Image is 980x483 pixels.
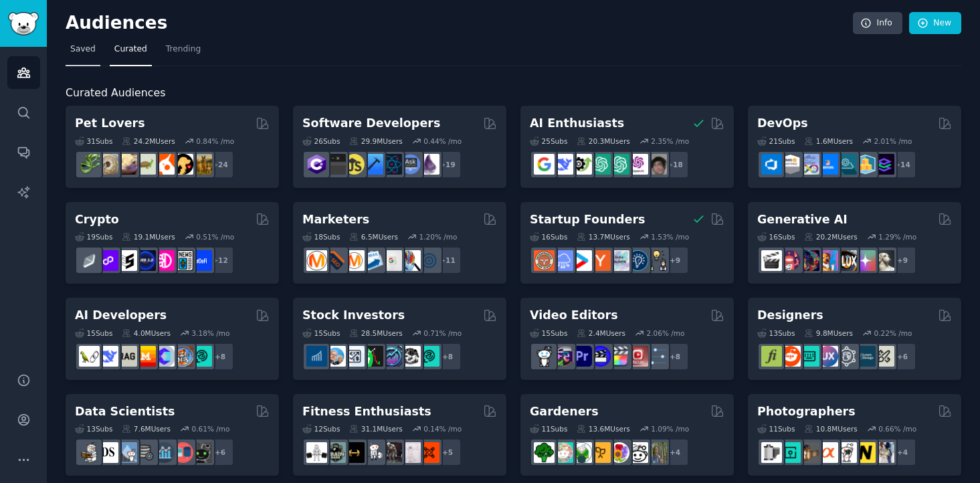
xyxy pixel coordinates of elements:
img: AskMarketing [344,250,365,271]
img: premiere [571,346,592,367]
img: AWS_Certified_Experts [780,154,801,175]
h2: Data Scientists [75,403,175,420]
div: 13 Sub s [75,424,112,433]
img: personaltraining [419,442,439,463]
img: analytics [154,442,175,463]
img: Entrepreneurship [627,250,648,271]
div: + 6 [206,438,234,466]
div: + 9 [888,246,916,274]
a: Info [853,12,902,35]
h2: Pet Lovers [75,115,145,132]
div: + 4 [888,438,916,466]
img: ValueInvesting [325,346,346,367]
div: 2.01 % /mo [874,136,912,146]
h2: Photographers [757,403,856,420]
img: dataengineering [135,442,156,463]
img: ballpython [98,154,118,175]
div: 24.2M Users [122,136,175,146]
img: GoogleGeminiAI [534,154,555,175]
div: 13.7M Users [577,232,629,242]
div: 29.9M Users [349,136,402,146]
img: software [325,154,346,175]
img: DeepSeek [553,154,573,175]
img: GardenersWorld [646,442,667,463]
img: AnalogCommunity [799,442,819,463]
img: ycombinator [590,250,611,271]
img: fitness30plus [381,442,402,463]
img: azuredevops [761,154,782,175]
div: 0.66 % /mo [878,424,916,433]
img: OpenAIDev [627,154,648,175]
img: Emailmarketing [363,250,383,271]
div: 26 Sub s [302,136,340,146]
img: OpenSourceAI [154,346,175,367]
img: userexperience [836,346,857,367]
img: learndesign [855,346,876,367]
img: logodesign [780,346,801,367]
div: 1.09 % /mo [651,424,689,433]
img: MachineLearning [79,442,100,463]
img: UrbanGardening [627,442,648,463]
img: turtle [135,154,156,175]
img: cockatiel [154,154,175,175]
div: 19.1M Users [122,232,175,242]
img: technicalanalysis [419,346,439,367]
img: FluxAI [836,250,857,271]
div: + 8 [433,343,462,371]
img: 0xPolygon [98,250,118,271]
a: Saved [66,39,100,66]
a: New [909,12,961,35]
h2: DevOps [757,115,808,132]
img: streetphotography [780,442,801,463]
div: 31 Sub s [75,136,112,146]
h2: Software Developers [302,115,440,132]
div: 1.53 % /mo [651,232,689,242]
img: flowers [609,442,629,463]
img: editors [553,346,573,367]
h2: Fitness Enthusiasts [302,403,431,420]
div: 7.6M Users [122,424,171,433]
div: 19 Sub s [75,232,112,242]
img: EntrepreneurRideAlong [534,250,555,271]
img: GymMotivation [325,442,346,463]
div: + 5 [433,438,462,466]
h2: AI Enthusiasts [530,115,624,132]
img: finalcutpro [609,346,629,367]
div: 28.5M Users [349,328,402,338]
div: 2.4M Users [577,328,625,338]
div: 21 Sub s [757,136,795,146]
img: CryptoNews [173,250,193,271]
div: 31.1M Users [349,424,402,433]
img: chatgpt_promptDesign [590,154,611,175]
div: 25 Sub s [530,136,567,146]
div: 13 Sub s [757,328,795,338]
div: 1.6M Users [804,136,853,146]
div: 10.8M Users [804,424,857,433]
img: AIDevelopersSociety [191,346,212,367]
img: datasets [173,442,193,463]
img: StocksAndTrading [381,346,402,367]
img: ArtificalIntelligence [646,154,667,175]
img: elixir [419,154,439,175]
img: reactnative [381,154,402,175]
img: SonyAlpha [817,442,838,463]
img: aws_cdk [855,154,876,175]
div: 12 Sub s [302,424,340,433]
h2: Stock Investors [302,307,405,324]
div: + 14 [888,151,916,179]
img: analog [761,442,782,463]
img: aivideo [761,250,782,271]
img: UXDesign [817,346,838,367]
img: vegetablegardening [534,442,555,463]
div: 9.8M Users [804,328,853,338]
img: OnlineMarketing [419,250,439,271]
a: Trending [161,39,205,66]
img: dalle2 [780,250,801,271]
div: 4.0M Users [122,328,171,338]
div: 0.51 % /mo [196,232,234,242]
img: startup [571,250,592,271]
div: 0.61 % /mo [192,424,230,433]
img: SavageGarden [571,442,592,463]
img: SaaS [553,250,573,271]
img: dividends [306,346,327,367]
